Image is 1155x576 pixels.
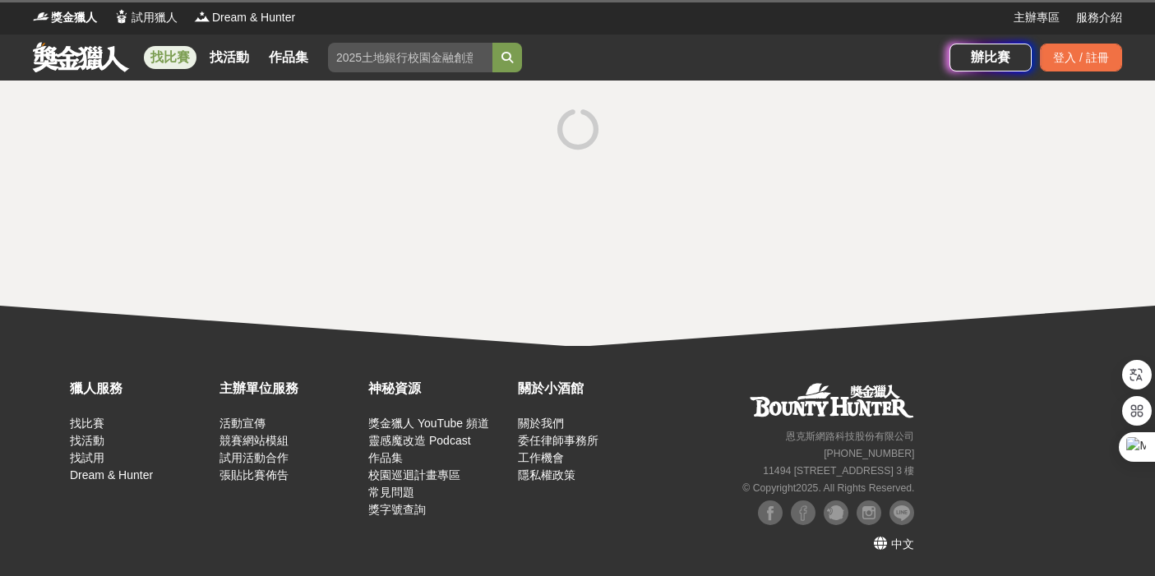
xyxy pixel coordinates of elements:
div: 神秘資源 [368,379,510,399]
span: 中文 [891,537,914,551]
div: 主辦單位服務 [219,379,361,399]
a: 委任律師事務所 [518,434,598,447]
small: 恩克斯網路科技股份有限公司 [786,431,914,442]
a: 作品集 [368,451,403,464]
a: 主辦專區 [1014,9,1060,26]
a: 校園巡迴計畫專區 [368,468,460,482]
img: Logo [113,8,130,25]
img: Logo [194,8,210,25]
a: 作品集 [262,46,315,69]
a: 找活動 [203,46,256,69]
a: 張貼比賽佈告 [219,468,289,482]
a: 常見問題 [368,486,414,499]
a: 找活動 [70,434,104,447]
a: Logo試用獵人 [113,9,178,26]
span: Dream & Hunter [212,9,295,26]
small: © Copyright 2025 . All Rights Reserved. [742,482,914,494]
img: Logo [33,8,49,25]
small: [PHONE_NUMBER] [824,448,914,459]
a: 工作機會 [518,451,564,464]
a: 辦比賽 [949,44,1032,71]
a: LogoDream & Hunter [194,9,295,26]
a: 靈感魔改造 Podcast [368,434,470,447]
span: 試用獵人 [132,9,178,26]
div: 獵人服務 [70,379,211,399]
input: 2025土地銀行校園金融創意挑戰賽：從你出發 開啟智慧金融新頁 [328,43,492,72]
a: Logo獎金獵人 [33,9,97,26]
img: LINE [889,500,914,525]
img: Instagram [857,500,881,525]
a: 找比賽 [70,417,104,430]
a: 獎字號查詢 [368,503,426,516]
a: 找比賽 [144,46,196,69]
a: 隱私權政策 [518,468,575,482]
a: 活動宣傳 [219,417,266,430]
img: Plurk [824,500,848,525]
a: 找試用 [70,451,104,464]
a: 服務介紹 [1076,9,1122,26]
a: 關於我們 [518,417,564,430]
a: Dream & Hunter [70,468,153,482]
a: 試用活動合作 [219,451,289,464]
div: 登入 / 註冊 [1040,44,1122,71]
img: Facebook [758,500,783,525]
a: 競賽網站模組 [219,434,289,447]
div: 關於小酒館 [518,379,659,399]
img: Facebook [791,500,815,525]
span: 獎金獵人 [51,9,97,26]
small: 11494 [STREET_ADDRESS] 3 樓 [763,465,914,477]
a: 獎金獵人 YouTube 頻道 [368,417,489,430]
